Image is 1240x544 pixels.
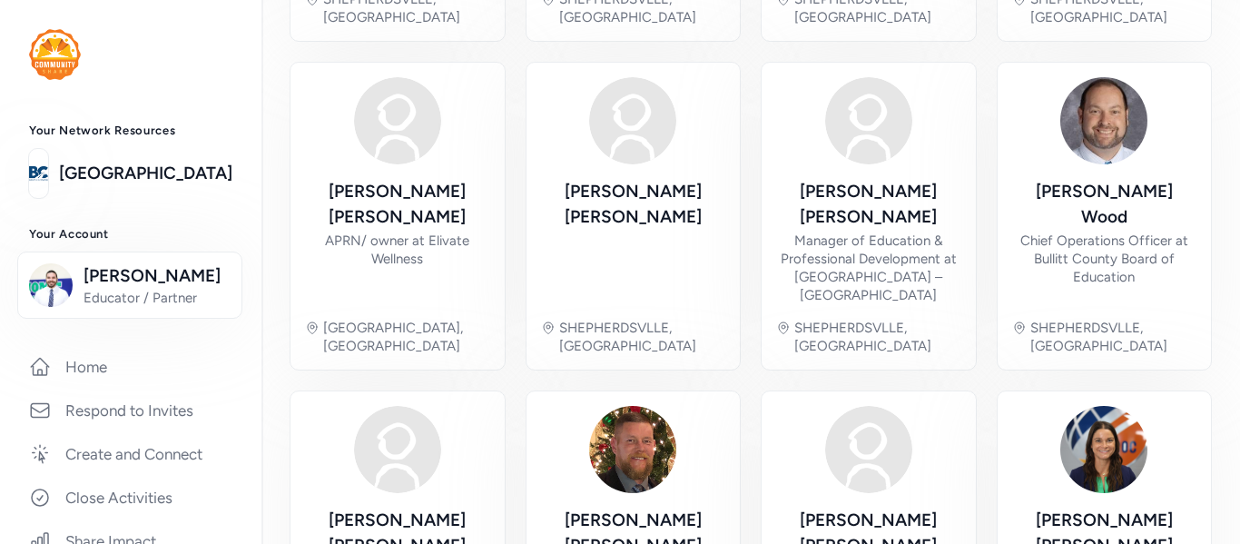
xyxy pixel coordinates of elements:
img: Avatar [354,77,441,164]
a: Respond to Invites [15,391,247,430]
span: [PERSON_NAME] [84,263,231,289]
div: Manager of Education & Professional Development at [GEOGRAPHIC_DATA] – [GEOGRAPHIC_DATA] [776,232,961,304]
div: [PERSON_NAME] Wood [1012,179,1197,230]
div: [PERSON_NAME] [PERSON_NAME] [776,179,961,230]
img: logo [29,153,48,193]
a: [GEOGRAPHIC_DATA] [59,161,232,186]
img: Avatar [1060,406,1147,493]
div: [PERSON_NAME] [PERSON_NAME] [541,179,726,230]
a: Create and Connect [15,434,247,474]
img: Avatar [825,77,912,164]
img: Avatar [1060,77,1147,164]
div: SHEPHERDSVLLE, [GEOGRAPHIC_DATA] [559,319,726,355]
img: Avatar [589,406,676,493]
img: Avatar [354,406,441,493]
span: Educator / Partner [84,289,231,307]
div: Chief Operations Officer at Bullitt County Board of Education [1012,232,1197,286]
img: Avatar [589,77,676,164]
h3: Your Account [29,227,232,242]
h3: Your Network Resources [29,124,232,138]
div: SHEPHERDSVLLE, [GEOGRAPHIC_DATA] [794,319,961,355]
a: Home [15,347,247,387]
div: [PERSON_NAME] [PERSON_NAME] [305,179,490,230]
a: Close Activities [15,478,247,518]
div: SHEPHERDSVLLE, [GEOGRAPHIC_DATA] [1030,319,1197,355]
img: logo [29,29,81,80]
img: Avatar [825,406,912,493]
div: [GEOGRAPHIC_DATA], [GEOGRAPHIC_DATA] [323,319,490,355]
div: APRN/ owner at Elivate Wellness [305,232,490,268]
button: [PERSON_NAME]Educator / Partner [17,252,242,319]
